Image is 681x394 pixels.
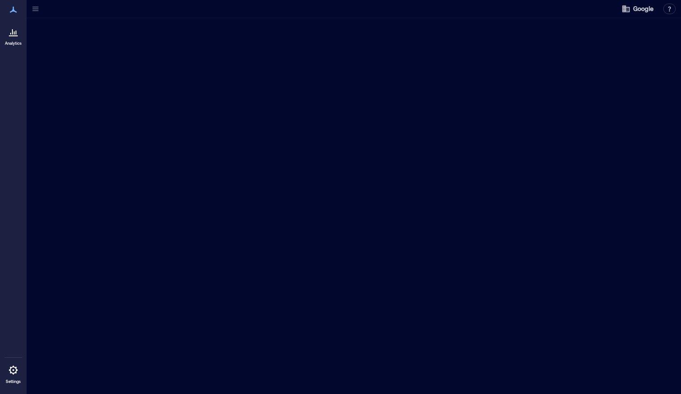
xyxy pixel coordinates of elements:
[5,41,22,46] p: Analytics
[619,2,656,16] button: Google
[6,379,21,384] p: Settings
[633,4,654,13] span: Google
[3,359,24,387] a: Settings
[2,21,24,49] a: Analytics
